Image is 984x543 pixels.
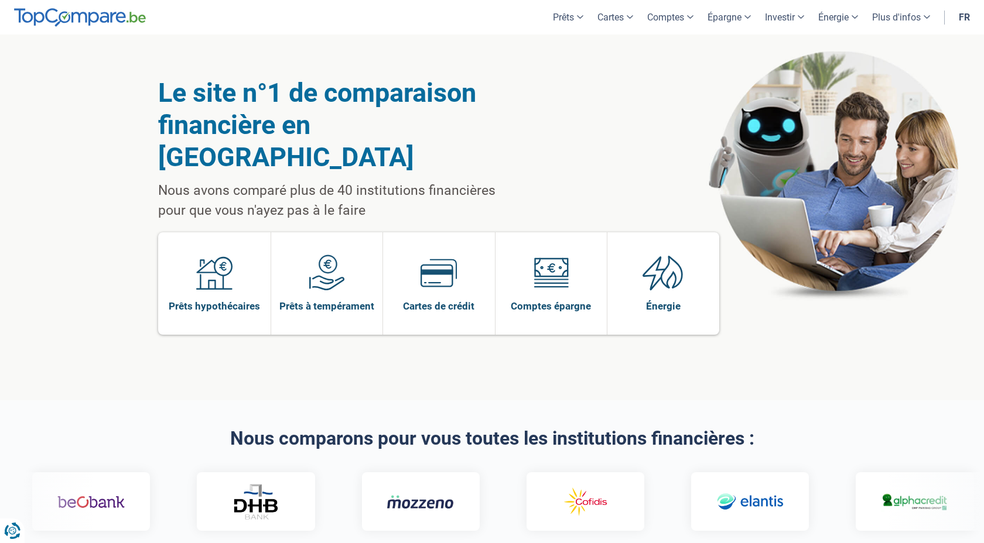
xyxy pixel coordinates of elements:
[279,300,374,312] span: Prêts à tempérament
[496,232,607,335] a: Comptes épargne Comptes épargne
[421,255,457,291] img: Cartes de crédit
[607,232,719,335] a: Énergie Énergie
[233,484,279,520] img: DHB Bank
[158,181,525,221] p: Nous avons comparé plus de 40 institutions financières pour que vous n'ayez pas à le faire
[511,300,591,312] span: Comptes épargne
[643,255,684,291] img: Énergie
[158,428,826,449] h2: Nous comparons pour vous toutes les institutions financières :
[14,8,146,27] img: TopCompare
[403,300,474,312] span: Cartes de crédit
[646,300,681,312] span: Énergie
[309,255,345,291] img: Prêts à tempérament
[552,485,619,519] img: Cofidis
[881,492,948,512] img: Alphacredit
[196,255,233,291] img: Prêts hypothécaires
[716,485,784,519] img: Elantis
[169,300,260,312] span: Prêts hypothécaires
[158,77,525,173] h1: Le site n°1 de comparaison financière en [GEOGRAPHIC_DATA]
[158,232,271,335] a: Prêts hypothécaires Prêts hypothécaires
[271,232,383,335] a: Prêts à tempérament Prêts à tempérament
[387,494,455,509] img: Mozzeno
[383,232,495,335] a: Cartes de crédit Cartes de crédit
[533,255,569,291] img: Comptes épargne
